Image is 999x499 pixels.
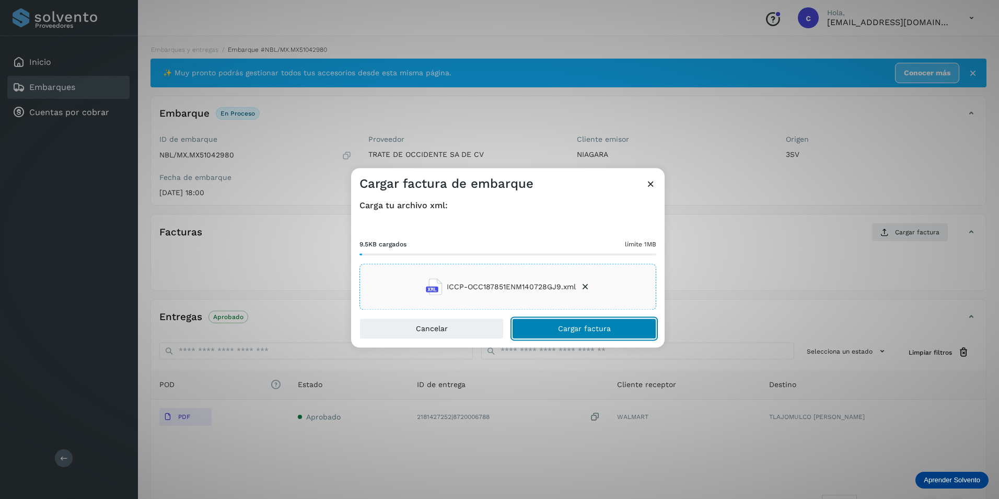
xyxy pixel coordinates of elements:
[359,176,533,191] h3: Cargar factura de embarque
[359,319,504,339] button: Cancelar
[915,472,989,489] div: Aprender Solvento
[924,476,980,484] p: Aprender Solvento
[558,325,611,333] span: Cargar factura
[512,319,656,339] button: Cargar factura
[359,200,656,210] h4: Carga tu archivo xml:
[359,240,406,249] span: 9.5KB cargados
[625,240,656,249] span: límite 1MB
[447,281,576,292] span: ICCP-OCC187851ENM140728GJ9.xml
[416,325,448,333] span: Cancelar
